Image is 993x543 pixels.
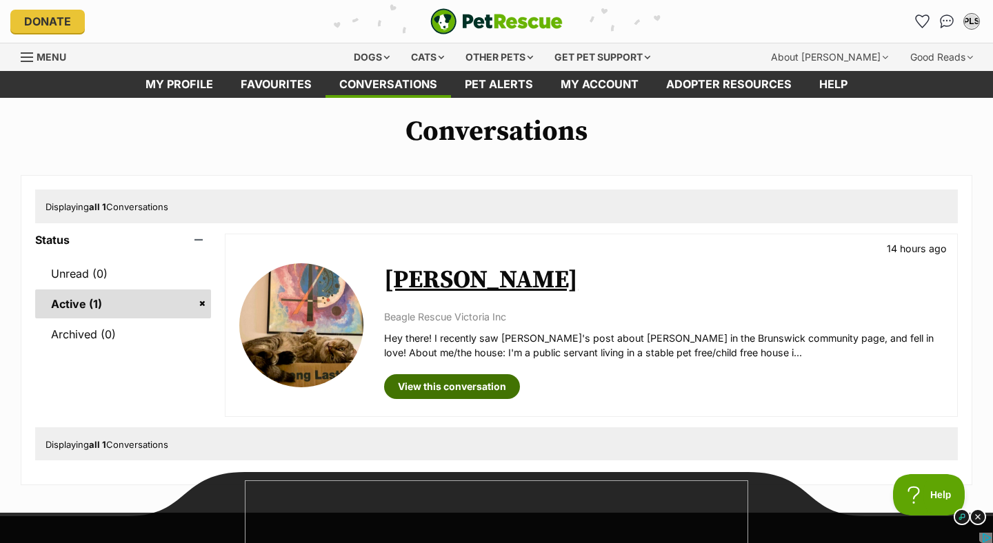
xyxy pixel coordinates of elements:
div: PLS [965,14,979,28]
img: chat-41dd97257d64d25036548639549fe6c8038ab92f7586957e7f3b1b290dea8141.svg [940,14,954,28]
a: Unread (0) [35,259,211,288]
span: Displaying Conversations [46,201,168,212]
div: Cats [401,43,454,71]
button: My account [961,10,983,32]
a: Pet alerts [451,71,547,98]
a: View this conversation [384,374,520,399]
div: Other pets [456,43,543,71]
img: close_dark.svg [970,509,986,525]
div: Good Reads [901,43,983,71]
a: My profile [132,71,227,98]
header: Status [35,234,211,246]
p: Hey there! I recently saw [PERSON_NAME]'s post about [PERSON_NAME] in the Brunswick community pag... [384,331,943,360]
a: [PERSON_NAME] [384,265,578,296]
a: Menu [21,43,76,68]
div: Get pet support [545,43,660,71]
a: Favourites [911,10,933,32]
a: Archived (0) [35,320,211,349]
p: 14 hours ago [887,241,947,256]
strong: all 1 [89,201,106,212]
a: Favourites [227,71,325,98]
a: Conversations [936,10,958,32]
a: Help [805,71,861,98]
strong: all 1 [89,439,106,450]
span: Menu [37,51,66,63]
div: Dogs [344,43,399,71]
img: Boris [239,263,363,387]
img: info_dark.svg [954,509,970,525]
a: Active (1) [35,289,211,318]
a: Donate [10,10,85,33]
a: conversations [325,71,451,98]
img: logo-e224e6f780fb5917bec1dbf3a21bbac754714ae5b6737aabdf751b685950b380.svg [430,8,563,34]
ul: Account quick links [911,10,983,32]
div: About [PERSON_NAME] [761,43,898,71]
span: Displaying Conversations [46,439,168,450]
a: Adopter resources [652,71,805,98]
a: My account [547,71,652,98]
a: PetRescue [430,8,563,34]
p: Beagle Rescue Victoria Inc [384,309,943,324]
